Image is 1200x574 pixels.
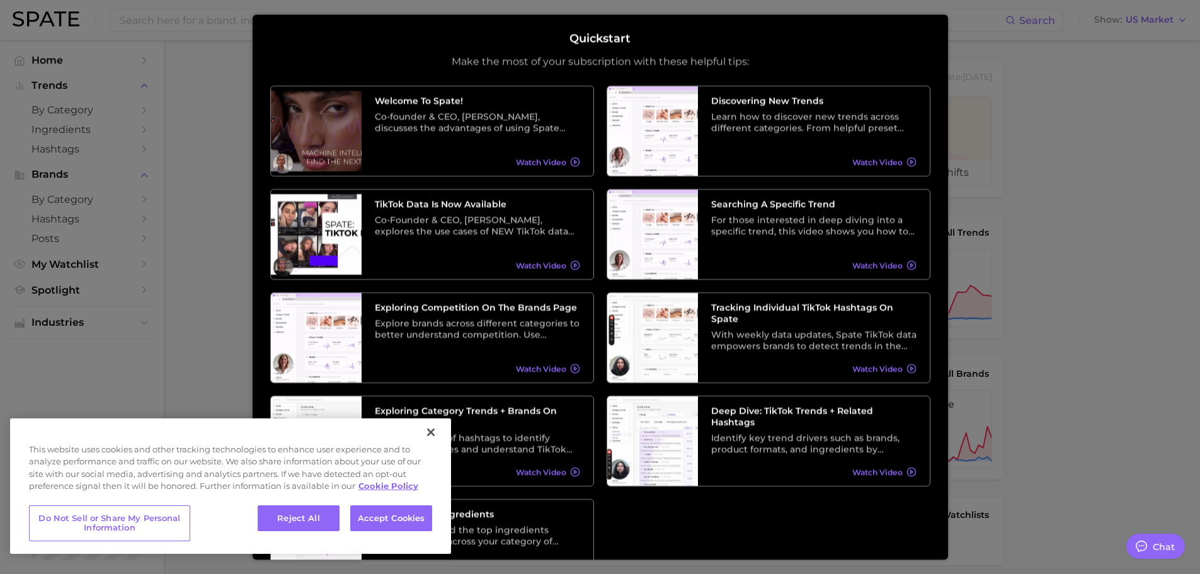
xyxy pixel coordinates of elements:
[375,508,580,520] h3: Exploring Top Ingredients
[270,292,594,383] a: Exploring Competition on the Brands PageExplore brands across different categories to better unde...
[375,318,580,340] div: Explore brands across different categories to better understand competition. Use different preset...
[270,189,594,280] a: TikTok data is now availableCo-Founder & CEO, [PERSON_NAME], explores the use cases of NEW TikTok...
[852,364,903,374] span: Watch Video
[375,198,580,210] h3: TikTok data is now available
[607,396,930,486] a: Deep Dive: TikTok Trends + Related HashtagsIdentify key trend drivers such as brands, product for...
[358,481,418,491] a: More information about your privacy, opens in a new tab
[516,261,566,270] span: Watch Video
[375,302,580,313] h3: Exploring Competition on the Brands Page
[852,158,903,167] span: Watch Video
[10,418,451,554] div: Cookie banner
[569,32,631,46] h2: Quickstart
[516,364,566,374] span: Watch Video
[29,505,190,541] button: Do Not Sell or Share My Personal Information
[375,432,580,455] div: Analyze groups of hashtags to identify emerging themes and understand TikTok trends at a higher l...
[375,111,580,134] div: Co-founder & CEO, [PERSON_NAME], discusses the advantages of using Spate data as well as its vari...
[258,505,340,532] button: Reject All
[711,405,917,428] h3: Deep Dive: TikTok Trends + Related Hashtags
[375,405,580,428] h3: Exploring Category Trends + Brands on TikTok
[516,158,566,167] span: Watch Video
[607,189,930,280] a: Searching A Specific TrendFor those interested in deep diving into a specific trend, this video s...
[711,302,917,324] h3: Tracking Individual TikTok Hashtags on Spate
[375,524,580,547] div: Learn how to find the top ingredients driving change across your category of choice. From broad c...
[711,214,917,237] div: For those interested in deep diving into a specific trend, this video shows you how to search tre...
[10,444,451,499] div: This website uses cookies and other tracking technologies to enhance user experience and to analy...
[852,468,903,477] span: Watch Video
[516,468,566,477] span: Watch Video
[852,261,903,270] span: Watch Video
[607,86,930,176] a: Discovering New TrendsLearn how to discover new trends across different categories. From helpful ...
[711,95,917,106] h3: Discovering New Trends
[375,95,580,106] h3: Welcome to Spate!
[270,86,594,176] a: Welcome to Spate!Co-founder & CEO, [PERSON_NAME], discusses the advantages of using Spate data as...
[270,396,594,486] a: Exploring Category Trends + Brands on TikTokAnalyze groups of hashtags to identify emerging theme...
[375,214,580,237] div: Co-Founder & CEO, [PERSON_NAME], explores the use cases of NEW TikTok data and its relationship w...
[10,418,451,554] div: Privacy
[711,432,917,455] div: Identify key trend drivers such as brands, product formats, and ingredients by leveraging a categ...
[417,418,445,446] button: Close
[711,111,917,134] div: Learn how to discover new trends across different categories. From helpful preset filters to diff...
[711,198,917,210] h3: Searching A Specific Trend
[711,329,917,352] div: With weekly data updates, Spate TikTok data empowers brands to detect trends in the earliest stag...
[452,55,749,68] p: Make the most of your subscription with these helpful tips:
[607,292,930,383] a: Tracking Individual TikTok Hashtags on SpateWith weekly data updates, Spate TikTok data empowers ...
[350,505,432,532] button: Accept Cookies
